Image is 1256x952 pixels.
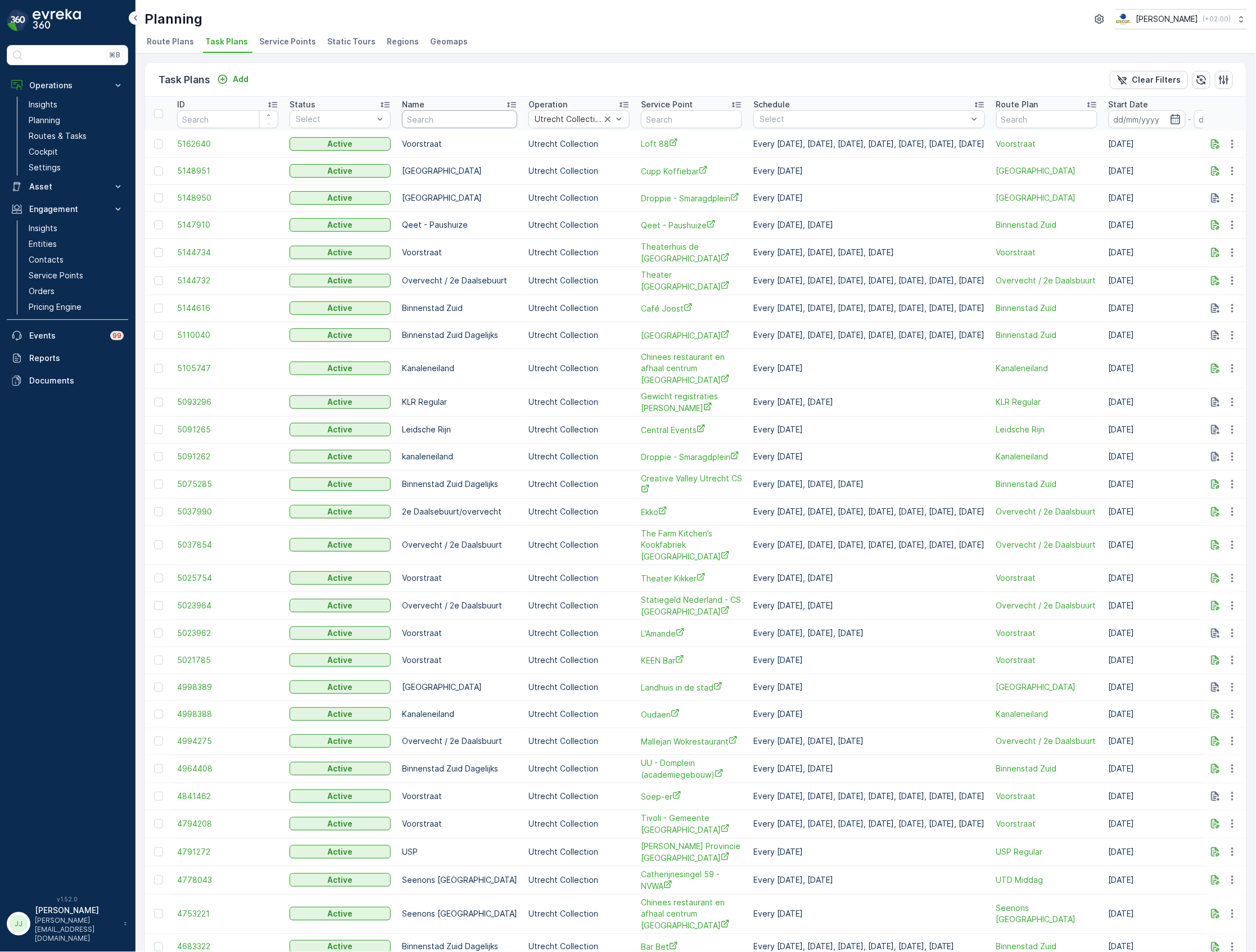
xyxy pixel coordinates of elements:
[177,818,278,829] a: 4794208
[328,628,353,639] p: Active
[328,479,353,490] p: Active
[177,709,278,720] a: 4998388
[641,303,742,314] a: Café Joost
[177,192,278,204] a: 5148950
[641,709,742,720] span: Oudaen
[154,792,163,801] div: Toggle Row Selected
[996,479,1097,490] span: Binnenstad Zuid
[177,110,278,128] input: Search
[641,269,742,292] a: Theater Utrecht
[233,74,249,85] p: Add
[996,303,1097,314] a: Binnenstad Zuid
[177,138,278,150] a: 5162640
[328,138,353,150] p: Active
[328,682,353,693] p: Active
[641,110,742,128] input: Search
[177,539,278,551] a: 5037854
[177,424,278,435] span: 5091265
[154,304,163,313] div: Toggle Row Selected
[1110,71,1188,89] button: Clear Filters
[154,540,163,549] div: Toggle Row Selected
[29,181,106,192] p: Asset
[24,283,128,299] a: Orders
[641,628,742,639] a: L'Amande
[24,252,128,268] a: Contacts
[24,97,128,112] a: Insights
[996,655,1097,666] a: Voorstraat
[996,791,1097,802] a: Voorstraat
[154,248,163,257] div: Toggle Row Selected
[641,655,742,666] a: KEEN Bar
[641,869,742,892] a: Catherijnesingel 59 - NVWA
[996,363,1097,374] a: Kanaleneiland
[641,757,742,780] span: UU - Domplein (academiegebouw)
[154,398,163,407] div: Toggle Row Selected
[328,330,353,341] p: Active
[996,709,1097,720] span: Kanaleneiland
[177,874,278,886] span: 4778043
[641,138,742,150] a: Loft 88
[29,146,58,157] p: Cockpit
[328,506,353,517] p: Active
[641,351,742,386] a: Chinees restaurant en afhaal centrum Bamboo
[177,682,278,693] span: 4998389
[641,813,742,836] span: Tivoli - Gemeente [GEOGRAPHIC_DATA]
[29,223,57,234] p: Insights
[641,813,742,836] a: Tivoli - Gemeente Utrecht
[24,112,128,128] a: Planning
[177,736,278,747] a: 4994275
[996,219,1097,231] a: Binnenstad Zuid
[177,846,278,858] a: 4791272
[154,480,163,489] div: Toggle Row Selected
[1132,74,1181,85] p: Clear Filters
[641,351,742,386] span: Chinees restaurant en afhaal centrum [GEOGRAPHIC_DATA]
[996,138,1097,150] span: Voorstraat
[177,763,278,774] a: 4964408
[996,628,1097,639] a: Voorstraat
[328,247,353,258] p: Active
[1115,13,1132,25] img: basis-logo_rgb2x.png
[29,130,87,142] p: Routes & Tasks
[996,874,1097,886] a: UTD Middag
[7,175,128,198] button: Asset
[29,270,83,281] p: Service Points
[996,539,1097,551] a: Overvecht / 2e Daalsbuurt
[328,275,353,286] p: Active
[328,600,353,611] p: Active
[328,396,353,408] p: Active
[177,506,278,517] span: 5037990
[154,507,163,516] div: Toggle Row Selected
[641,451,742,463] span: Droppie - Smaragdplein
[177,628,278,639] span: 5023962
[328,303,353,314] p: Active
[641,506,742,518] span: Ekko
[154,601,163,610] div: Toggle Row Selected
[328,219,353,231] p: Active
[996,682,1097,693] a: Lombok
[328,736,353,747] p: Active
[177,275,278,286] span: 5144732
[328,846,353,858] p: Active
[641,897,742,931] a: Chinees restaurant en afhaal centrum Bamboo
[328,763,353,774] p: Active
[177,363,278,374] a: 5105747
[177,479,278,490] span: 5075285
[1115,9,1247,29] button: [PERSON_NAME](+02:00)
[7,74,128,97] button: Operations
[641,791,742,802] a: Soep-er
[996,818,1097,829] a: Voorstraat
[328,874,353,886] p: Active
[641,391,742,414] a: Gewicht registraties klépierre
[24,160,128,175] a: Settings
